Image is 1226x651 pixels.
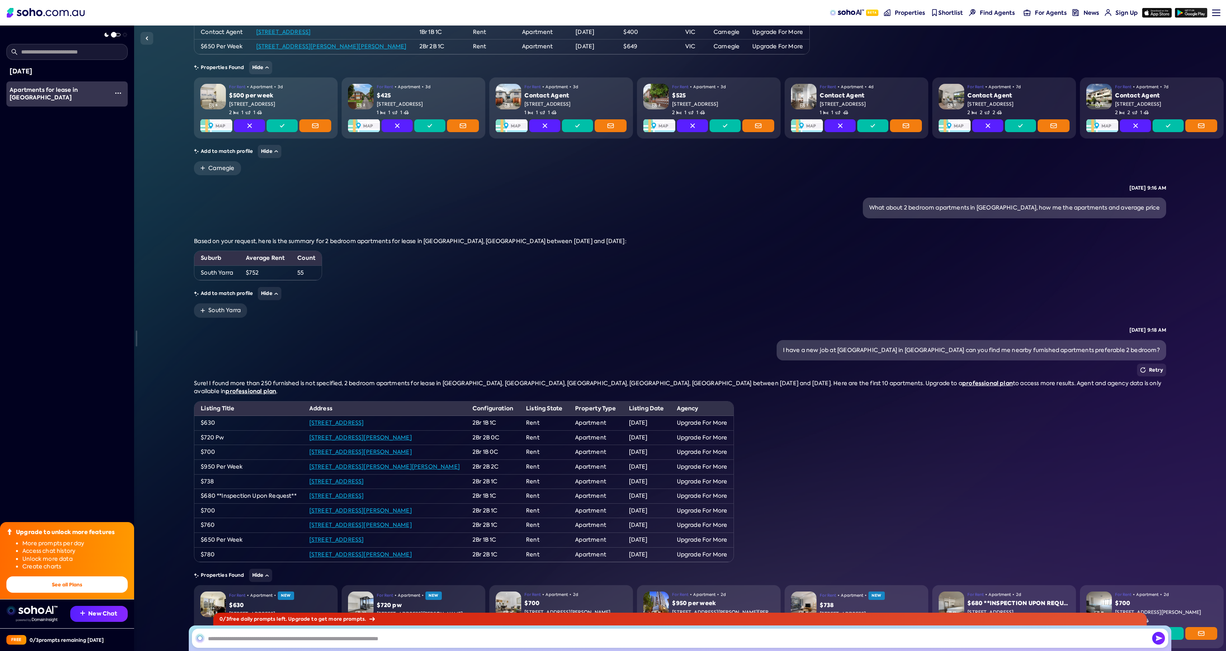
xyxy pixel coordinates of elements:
[807,103,808,107] span: 1
[1152,632,1165,645] img: Send icon
[528,110,533,115] img: Bedrooms
[1129,185,1166,192] div: [DATE] 9:16 AM
[865,592,866,599] span: •
[377,109,385,116] span: 1
[278,592,295,600] span: NEW
[377,611,479,617] div: [STREET_ADDRESS][PERSON_NAME]
[1164,84,1169,90] span: 7d
[1115,600,1217,607] div: $700
[1133,84,1135,90] span: •
[835,110,840,115] img: Bathrooms
[830,10,864,16] img: sohoAI logo
[309,551,412,558] a: [STREET_ADDRESS][PERSON_NAME]
[194,61,1166,74] div: Properties Found
[194,251,239,265] th: Suburb
[953,611,956,615] span: 12
[658,611,660,615] span: 11
[291,251,322,265] th: Count
[245,110,250,115] img: Bathrooms
[348,119,380,132] img: Map
[247,84,249,90] span: •
[868,592,885,600] span: NEW
[967,101,1070,108] div: [STREET_ADDRESS]
[1016,592,1021,598] span: 2d
[194,145,1166,158] div: Add to match profile
[623,402,670,416] th: Listing Date
[1140,109,1149,116] span: 1
[672,101,774,108] div: [STREET_ADDRESS]
[637,77,781,139] a: PropertyGallery Icon2For Rent•Apartment•3d$525[STREET_ADDRESS]2Bedrooms1Bathrooms1CarspotsMap
[688,110,693,115] img: Bathrooms
[791,84,817,109] img: Property
[1024,9,1030,16] img: for-agents-nav icon
[785,77,928,139] a: PropertyGallery Icon1For Rent•Apartment•4dContact Agent[STREET_ADDRESS]1Bedrooms1BathroomsCarspot...
[746,25,809,40] td: Upgrade For More
[1105,9,1111,16] img: for-agents-nav icon
[536,109,544,116] span: 1
[377,592,393,599] span: For Rent
[1160,84,1162,90] span: •
[276,388,277,395] span: .
[6,528,13,535] img: Upgrade icon
[799,611,804,615] img: Gallery Icon
[209,611,214,615] img: Gallery Icon
[721,84,726,90] span: 3d
[1136,592,1159,598] span: Apartment
[895,9,925,17] span: Properties
[948,103,953,108] img: Gallery Icon
[868,84,874,90] span: 4d
[1012,84,1014,90] span: •
[6,606,57,615] img: sohoai logo
[342,77,485,139] a: PropertyGallery Icon2For Rent•Apartment•3d$425[STREET_ADDRESS]1Bedrooms1Bathrooms1CarspotsMap
[676,110,681,115] img: Bedrooms
[1084,9,1099,17] span: News
[693,84,716,90] span: Apartment
[696,109,705,116] span: 1
[1035,9,1067,17] span: For Agents
[1016,84,1021,90] span: 7d
[546,592,568,598] span: Apartment
[841,84,863,90] span: Apartment
[820,101,922,108] div: [STREET_ADDRESS]
[931,9,938,16] img: shortlist-nav icon
[489,585,633,648] a: PropertyGallery Icon15For Rent•Apartment•2d$700[STREET_ADDRESS][PERSON_NAME]2Bedrooms1BathroomsCa...
[229,109,238,116] span: 2
[496,592,521,617] img: Property
[229,84,245,90] span: For Rent
[425,592,442,600] span: NEW
[524,109,533,116] span: 1
[10,86,109,102] div: Apartments for lease in Carnegie Vic
[194,402,303,416] th: Listing Title
[7,8,85,18] img: Soho Logo
[1072,9,1079,16] img: news-nav icon
[524,600,627,607] div: $700
[395,592,396,599] span: •
[939,119,971,132] img: Map
[404,110,409,115] img: Carspots
[400,109,409,116] span: 1
[658,103,660,107] span: 2
[617,25,679,40] td: $400
[1132,110,1137,115] img: Bathrooms
[1095,611,1099,615] img: Gallery Icon
[690,84,692,90] span: •
[524,609,627,616] div: [STREET_ADDRESS][PERSON_NAME]
[717,84,719,90] span: •
[504,611,508,615] img: Gallery Icon
[524,101,627,108] div: [STREET_ADDRESS]
[194,416,303,431] td: $630
[969,9,976,16] img: Find agents icon
[377,602,479,609] div: $720 pw
[194,380,962,387] span: Sure! I found more than 250 furnished is not specified, 2 bedroom apartments for lease in [GEOGRA...
[569,25,617,40] td: [DATE]
[684,109,693,116] span: 1
[838,84,839,90] span: •
[309,492,364,499] a: [STREET_ADDRESS]
[672,609,774,616] div: [STREET_ADDRESS][PERSON_NAME][PERSON_NAME]
[425,84,431,90] span: 3d
[989,84,1011,90] span: Apartment
[194,287,1166,300] div: Add to match profile
[1160,592,1162,598] span: •
[1136,84,1159,90] span: Apartment
[303,402,466,416] th: Address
